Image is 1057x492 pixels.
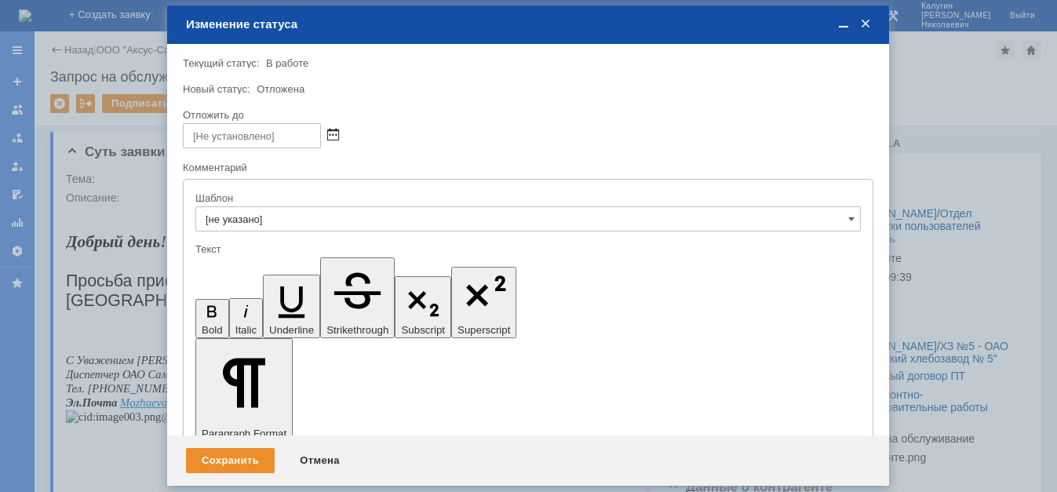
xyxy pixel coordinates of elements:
div: Отложить до [183,110,870,120]
span: . 5036 [141,178,170,191]
span: Свернуть (Ctrl + M) [836,17,851,31]
span: MozhaevaE [54,192,108,205]
span: [PERSON_NAME] [162,150,251,162]
button: Italic [229,298,263,338]
button: Paragraph Format [195,338,293,442]
div: Комментарий [183,161,870,176]
span: . [13,192,16,205]
span: Superscript [457,324,510,336]
span: 5 [206,164,212,177]
label: Новый статус: [183,83,250,95]
span: hz [119,192,129,205]
span: Underline [269,324,314,336]
span: Отложена [257,83,304,95]
span: Почта [16,192,52,205]
span: @ [108,192,118,205]
span: В работе [266,57,308,69]
span: . [PHONE_NUMBER], [16,178,124,191]
span: ! [94,28,100,47]
input: [Не установлено] [183,123,321,148]
span: ОАО [56,164,79,177]
span: день [62,28,95,47]
button: Bold [195,299,229,339]
span: ru [142,192,152,205]
button: Underline [263,275,320,338]
span: Самарский [82,164,136,177]
span: [PERSON_NAME] [71,150,159,162]
button: Superscript [451,267,516,338]
span: доб [124,178,141,191]
div: Шаблон [195,193,858,203]
div: Изменение статуса [186,17,873,31]
button: Strikethrough [320,257,395,338]
span: Subscript [401,324,445,336]
span: -5. [129,192,142,205]
span: Strikethrough [326,324,388,336]
span: Уважением [10,150,67,162]
span: № [195,164,206,177]
span: Italic [235,324,257,336]
button: Subscript [395,276,451,339]
span: Закрыть [858,17,873,31]
span: хлебозавод [139,164,192,177]
label: Текущий статус: [183,57,259,69]
span: Paragraph Format [202,428,286,439]
div: Текст [195,244,858,254]
span: Bold [202,324,223,336]
a: MozhaevaE@hz-5.ru [54,192,152,205]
